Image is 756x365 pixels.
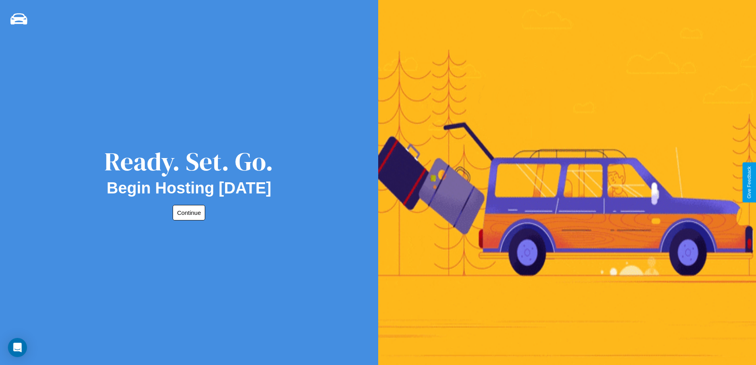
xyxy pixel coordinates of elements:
[173,205,205,220] button: Continue
[8,338,27,357] div: Open Intercom Messenger
[104,144,273,179] div: Ready. Set. Go.
[107,179,271,197] h2: Begin Hosting [DATE]
[746,166,752,199] div: Give Feedback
